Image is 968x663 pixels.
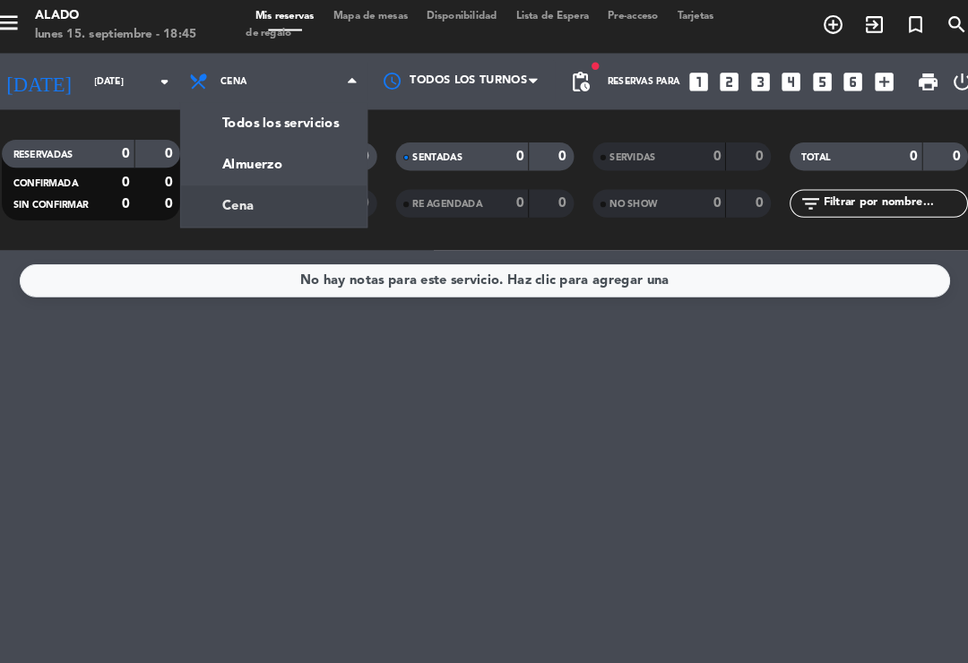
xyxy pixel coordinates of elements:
[13,62,102,99] i: [DATE]
[54,27,209,45] div: lunes 15. septiembre - 18:45
[419,13,505,23] span: Disponibilidad
[33,146,91,155] span: RESERVADAS
[555,146,566,159] strong: 0
[415,149,462,158] span: SENTADAS
[806,187,945,207] input: Filtrar por nombre...
[231,76,256,86] span: Cena
[555,191,566,203] strong: 0
[178,143,189,156] strong: 0
[137,171,144,184] strong: 0
[854,69,877,92] i: add_box
[330,13,419,23] span: Mapa de mesas
[255,13,330,23] span: Mis reservas
[603,194,649,202] span: NO SHOW
[702,191,709,203] strong: 0
[806,15,827,37] i: add_circle_outline
[178,192,189,204] strong: 0
[915,11,955,41] span: BUSCAR
[924,15,946,37] i: search
[194,101,371,141] a: Todos los servicios
[890,146,897,159] strong: 0
[929,70,951,91] i: power_settings_new
[765,69,789,92] i: looks_4
[845,15,867,37] i: exit_to_app
[33,174,95,183] span: CONFIRMADA
[931,146,942,159] strong: 0
[137,143,144,156] strong: 0
[592,13,659,23] span: Pre-acceso
[795,69,818,92] i: looks_5
[736,69,759,92] i: looks_3
[885,15,906,37] i: turned_in_not
[565,70,586,91] span: pending_actions
[743,146,754,159] strong: 0
[677,69,700,92] i: looks_one
[13,11,40,44] button: menu
[137,192,144,204] strong: 0
[514,191,521,203] strong: 0
[784,186,806,208] i: filter_list
[603,149,647,158] span: SERVIDAS
[13,11,40,38] i: menu
[178,171,189,184] strong: 0
[926,54,955,108] div: LOG OUT
[702,146,709,159] strong: 0
[876,11,915,41] span: Reserva especial
[601,76,670,86] span: Reservas para
[797,11,836,41] span: RESERVAR MESA
[825,69,848,92] i: looks_6
[743,191,754,203] strong: 0
[54,9,209,27] div: Alado
[194,180,371,220] a: Cena
[167,70,188,91] i: arrow_drop_down
[505,13,592,23] span: Lista de Espera
[514,146,521,159] strong: 0
[415,194,481,202] span: RE AGENDADA
[897,70,919,91] span: print
[786,149,814,158] span: TOTAL
[194,141,371,180] a: Almuerzo
[836,11,876,41] span: WALK IN
[706,69,730,92] i: looks_two
[33,194,105,203] span: SIN CONFIRMAR
[584,60,595,71] span: fiber_manual_record
[308,261,661,281] div: No hay notas para este servicio. Haz clic para agregar una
